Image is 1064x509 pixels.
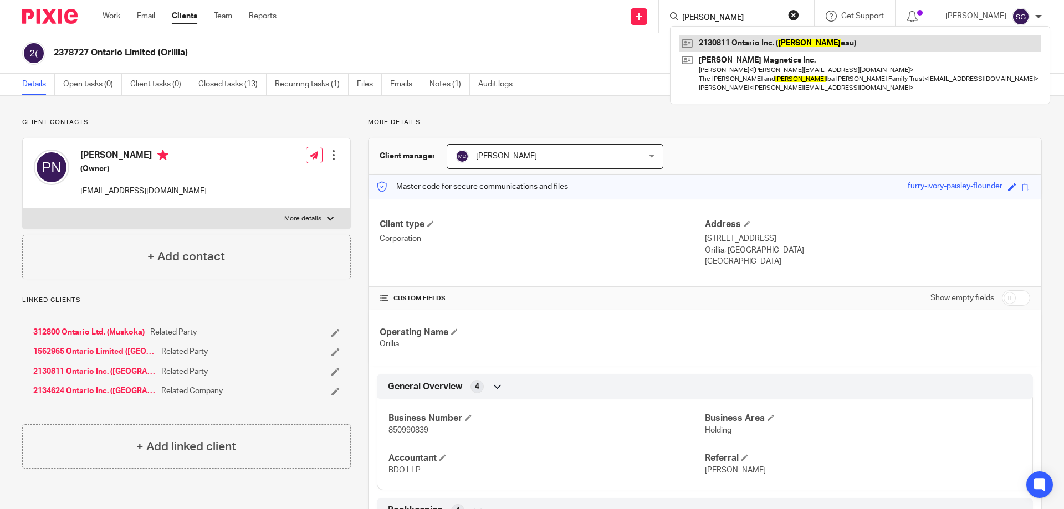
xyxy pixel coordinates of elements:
[380,294,705,303] h4: CUSTOM FIELDS
[147,248,225,265] h4: + Add contact
[22,118,351,127] p: Client contacts
[80,163,207,174] h5: (Owner)
[161,366,208,377] span: Related Party
[33,385,156,397] a: 2134624 Ontario Inc. ([GEOGRAPHIC_DATA])
[157,150,168,161] i: Primary
[681,13,781,23] input: Search
[377,181,568,192] p: Master code for secure communications and files
[161,385,223,397] span: Related Company
[172,11,197,22] a: Clients
[368,118,1042,127] p: More details
[388,453,705,464] h4: Accountant
[80,150,207,163] h4: [PERSON_NAME]
[150,327,197,338] span: Related Party
[930,292,994,304] label: Show empty fields
[137,11,155,22] a: Email
[705,426,731,434] span: Holding
[478,74,521,95] a: Audit logs
[841,12,884,20] span: Get Support
[275,74,349,95] a: Recurring tasks (1)
[34,150,69,185] img: svg%3E
[788,9,799,20] button: Clear
[380,340,399,348] span: Orillia
[388,413,705,424] h4: Business Number
[476,152,537,160] span: [PERSON_NAME]
[705,453,1021,464] h4: Referral
[33,366,156,377] a: 2130811 Ontario Inc. ([GEOGRAPHIC_DATA])
[161,346,208,357] span: Related Party
[945,11,1006,22] p: [PERSON_NAME]
[380,327,705,338] h4: Operating Name
[908,181,1002,193] div: furry-ivory-paisley-flounder
[284,214,321,223] p: More details
[705,413,1021,424] h4: Business Area
[22,42,45,65] img: svg%3E
[388,426,428,434] span: 850990839
[380,219,705,230] h4: Client type
[198,74,267,95] a: Closed tasks (13)
[22,74,55,95] a: Details
[380,233,705,244] p: Corporation
[705,233,1030,244] p: [STREET_ADDRESS]
[705,219,1030,230] h4: Address
[456,150,469,163] img: svg%3E
[130,74,190,95] a: Client tasks (0)
[54,47,724,59] h2: 2378727 Ontario Limited (Orillia)
[475,381,479,392] span: 4
[705,466,766,474] span: [PERSON_NAME]
[249,11,277,22] a: Reports
[136,438,236,455] h4: + Add linked client
[80,186,207,197] p: [EMAIL_ADDRESS][DOMAIN_NAME]
[705,245,1030,256] p: Orillia, [GEOGRAPHIC_DATA]
[33,346,156,357] a: 1562965 Ontario Limited ([GEOGRAPHIC_DATA])
[380,151,436,162] h3: Client manager
[388,466,421,474] span: BDO LLP
[705,256,1030,267] p: [GEOGRAPHIC_DATA]
[22,296,351,305] p: Linked clients
[388,381,462,393] span: General Overview
[63,74,122,95] a: Open tasks (0)
[390,74,421,95] a: Emails
[429,74,470,95] a: Notes (1)
[33,327,145,338] a: 312800 Ontario Ltd. (Muskoka)
[1012,8,1030,25] img: svg%3E
[22,9,78,24] img: Pixie
[103,11,120,22] a: Work
[214,11,232,22] a: Team
[357,74,382,95] a: Files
